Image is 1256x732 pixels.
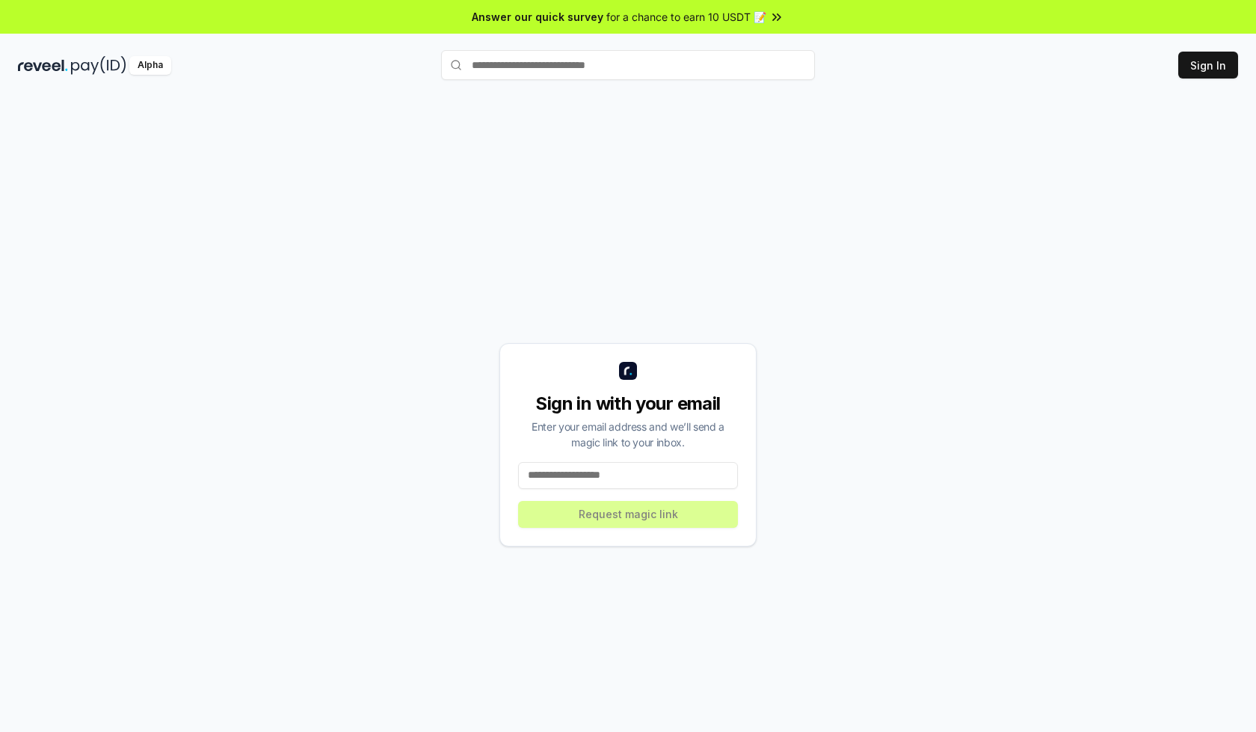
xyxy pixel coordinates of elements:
[472,9,603,25] span: Answer our quick survey
[518,392,738,416] div: Sign in with your email
[1178,52,1238,79] button: Sign In
[606,9,766,25] span: for a chance to earn 10 USDT 📝
[71,56,126,75] img: pay_id
[18,56,68,75] img: reveel_dark
[518,419,738,450] div: Enter your email address and we’ll send a magic link to your inbox.
[619,362,637,380] img: logo_small
[129,56,171,75] div: Alpha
